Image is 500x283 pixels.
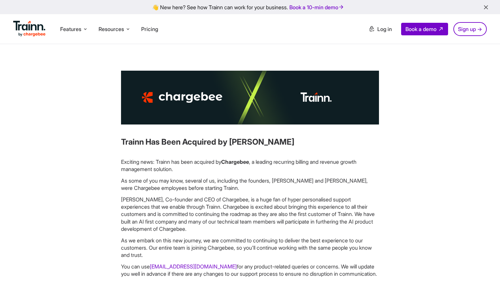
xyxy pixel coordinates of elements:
a: Pricing [141,26,158,32]
span: Features [60,25,81,33]
span: Book a demo [405,26,437,32]
a: [EMAIL_ADDRESS][DOMAIN_NAME] [150,263,237,270]
b: Chargebee [221,159,249,165]
a: Book a 10-min demo [288,3,346,12]
img: Partner Training built on Trainn | Buildops [121,71,379,124]
p: As we embark on this new journey, we are committed to continuing to deliver the best experience t... [121,237,379,259]
div: 👋 New here? See how Trainn can work for your business. [4,4,496,10]
p: You can use for any product-related queries or concerns. We will update you well in advance if th... [121,263,379,278]
a: Book a demo [401,23,448,35]
p: Exciting news: Trainn has been acquired by , a leading recurring billing and revenue growth manag... [121,158,379,173]
span: Resources [99,25,124,33]
p: [PERSON_NAME], Co-founder and CEO of Chargebee, is a huge fan of hyper personalised support exper... [121,196,379,233]
span: Log in [377,26,392,32]
img: Trainn Logo [13,21,46,37]
p: As some of you may know, several of us, including the founders, [PERSON_NAME] and [PERSON_NAME], ... [121,177,379,192]
h3: Trainn Has Been Acquired by [PERSON_NAME] [121,136,379,148]
a: Sign up → [453,22,487,36]
a: Log in [365,23,396,35]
